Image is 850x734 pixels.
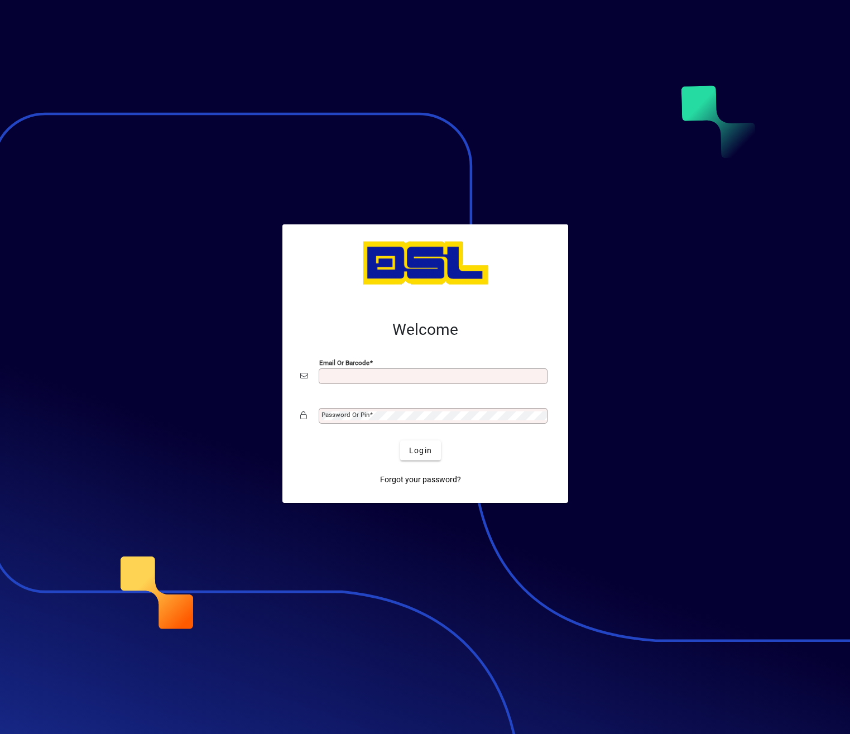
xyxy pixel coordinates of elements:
[321,411,369,419] mat-label: Password or Pin
[409,445,432,457] span: Login
[376,469,465,490] a: Forgot your password?
[380,474,461,486] span: Forgot your password?
[300,320,550,339] h2: Welcome
[319,359,369,367] mat-label: Email or Barcode
[400,440,441,460] button: Login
